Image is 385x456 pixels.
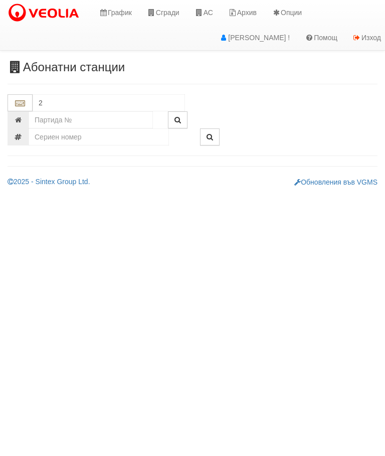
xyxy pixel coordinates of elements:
img: VeoliaLogo.png [8,3,84,24]
input: Сериен номер [29,128,169,145]
a: [PERSON_NAME] ! [212,25,297,50]
input: Абонатна станция [33,94,185,111]
a: 2025 - Sintex Group Ltd. [8,178,90,186]
a: Помощ [297,25,345,50]
h3: Абонатни станции [8,61,377,74]
a: Обновления във VGMS [294,178,377,186]
input: Партида № [29,111,153,128]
